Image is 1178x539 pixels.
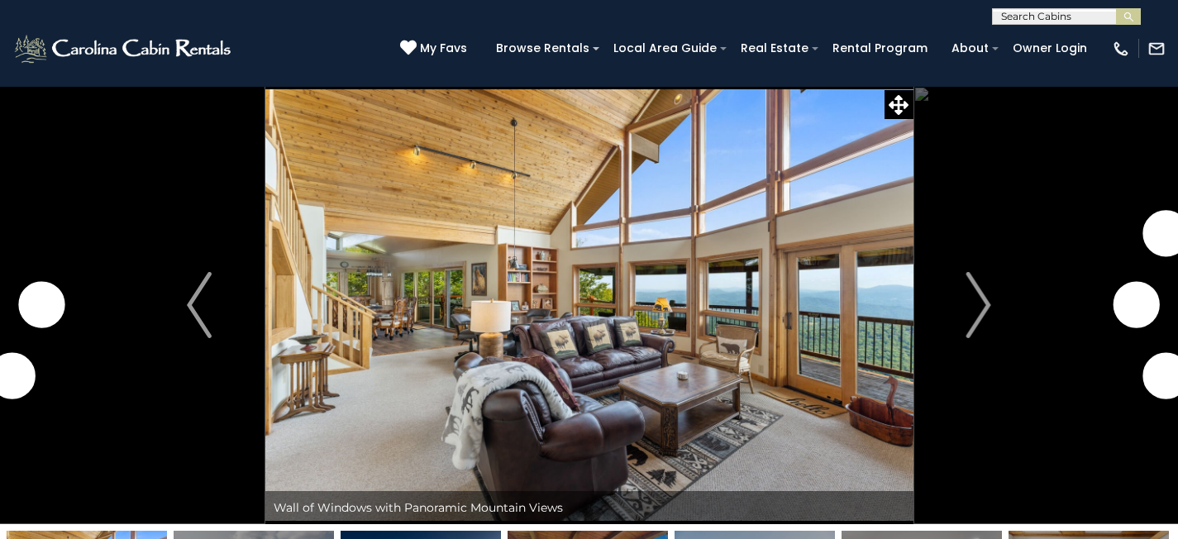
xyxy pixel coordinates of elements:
a: Rental Program [824,36,936,61]
a: Real Estate [732,36,817,61]
a: My Favs [400,40,471,58]
img: mail-regular-white.png [1147,40,1166,58]
a: Owner Login [1004,36,1095,61]
a: Browse Rentals [488,36,598,61]
a: Local Area Guide [605,36,725,61]
span: My Favs [420,40,467,57]
img: phone-regular-white.png [1112,40,1130,58]
button: Previous [134,86,265,524]
div: Wall of Windows with Panoramic Mountain Views [265,491,913,524]
img: White-1-2.png [12,32,236,65]
a: About [943,36,997,61]
button: Next [913,86,1044,524]
img: arrow [187,272,212,338]
img: arrow [966,272,991,338]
